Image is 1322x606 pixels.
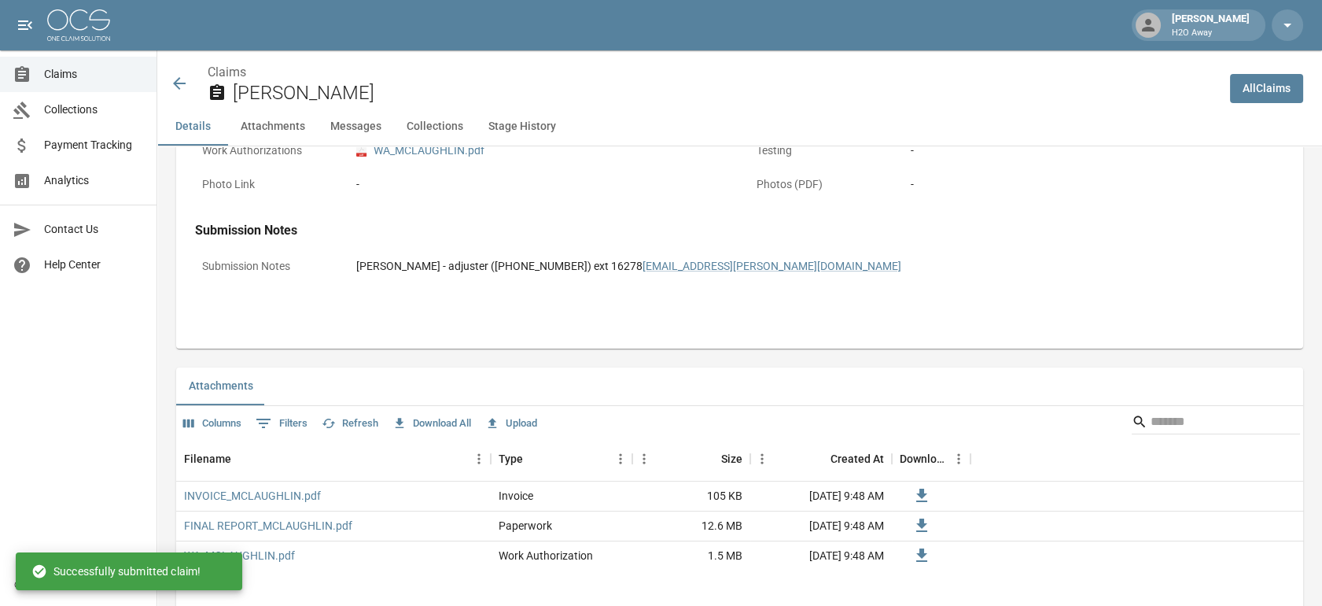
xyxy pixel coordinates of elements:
[9,9,41,41] button: open drawer
[1165,11,1256,39] div: [PERSON_NAME]
[749,135,891,166] p: Testing
[44,66,144,83] span: Claims
[632,447,656,471] button: Menu
[1230,74,1303,103] a: AllClaims
[179,412,245,436] button: Select columns
[318,108,394,146] button: Messages
[157,108,228,146] button: Details
[252,411,311,436] button: Show filters
[388,412,475,436] button: Download All
[195,169,337,200] p: Photo Link
[643,260,901,272] a: [EMAIL_ADDRESS][PERSON_NAME][DOMAIN_NAME]
[44,221,144,238] span: Contact Us
[184,518,352,534] a: FINAL REPORT_MCLAUGHLIN.pdf
[44,137,144,153] span: Payment Tracking
[721,437,742,481] div: Size
[208,65,246,79] a: Claims
[491,437,632,481] div: Type
[499,437,523,481] div: Type
[47,9,110,41] img: ocs-logo-white-transparent.png
[44,172,144,189] span: Analytics
[892,437,970,481] div: Download
[356,142,484,159] a: pdfWA_MCLAUGHLIN.pdf
[195,135,337,166] p: Work Authorizations
[750,482,892,512] div: [DATE] 9:48 AM
[184,488,321,504] a: INVOICE_MCLAUGHLIN.pdf
[208,63,1217,82] nav: breadcrumb
[750,512,892,541] div: [DATE] 9:48 AM
[233,82,1217,105] h2: [PERSON_NAME]
[195,223,1284,238] h4: Submission Notes
[1132,409,1300,438] div: Search
[157,108,1322,146] div: anchor tabs
[632,437,750,481] div: Size
[632,482,750,512] div: 105 KB
[394,108,476,146] button: Collections
[476,108,569,146] button: Stage History
[176,368,1303,405] div: related-list tabs
[830,437,884,481] div: Created At
[44,257,144,273] span: Help Center
[318,412,382,436] button: Refresh
[499,518,552,534] div: Paperwork
[176,368,266,405] button: Attachments
[900,437,947,481] div: Download
[750,447,774,471] button: Menu
[750,437,892,481] div: Created At
[481,412,541,436] button: Upload
[184,437,231,481] div: Filename
[176,437,491,481] div: Filename
[14,577,142,593] div: © 2025 One Claim Solution
[1172,27,1250,40] p: H2O Away
[499,548,593,564] div: Work Authorization
[467,447,491,471] button: Menu
[356,258,901,275] div: [PERSON_NAME] - adjuster ([PHONE_NUMBER]) ext 16278
[749,169,891,200] p: Photos (PDF)
[750,541,892,571] div: [DATE] 9:48 AM
[911,142,1278,159] div: -
[911,176,1278,193] div: -
[499,488,533,504] div: Invoice
[632,512,750,541] div: 12.6 MB
[31,557,201,586] div: Successfully submitted claim!
[947,447,970,471] button: Menu
[44,102,144,118] span: Collections
[195,251,337,282] p: Submission Notes
[609,447,632,471] button: Menu
[632,541,750,571] div: 1.5 MB
[228,108,318,146] button: Attachments
[356,176,359,193] div: -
